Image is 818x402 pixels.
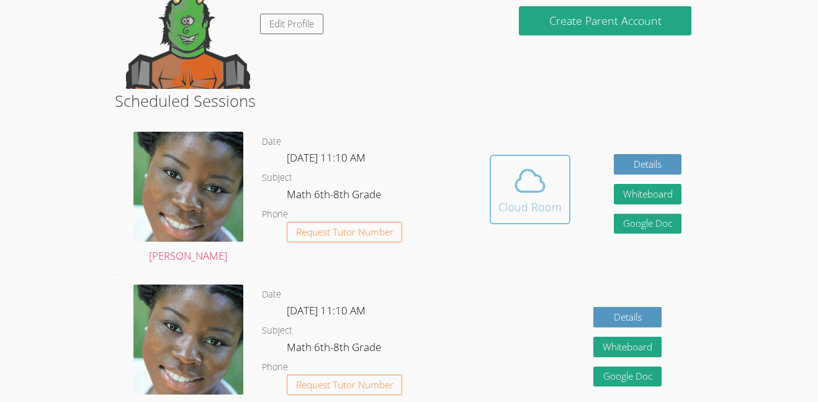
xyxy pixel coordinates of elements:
dt: Date [262,287,281,303]
h2: Scheduled Sessions [115,89,704,112]
img: 1000004422.jpg [133,132,243,242]
a: Details [614,154,682,175]
button: Request Tutor Number [287,222,403,242]
button: Whiteboard [593,337,662,357]
dt: Subject [262,323,292,339]
dt: Phone [262,360,288,375]
a: Details [593,307,662,327]
button: Whiteboard [614,184,682,204]
button: Cloud Room [490,155,570,224]
a: Google Doc [614,214,682,234]
button: Create Parent Account [519,6,691,35]
a: [PERSON_NAME] [133,132,243,265]
a: Edit Profile [260,14,323,34]
img: 1000004422.jpg [133,285,243,395]
div: Cloud Room [498,198,562,216]
dt: Subject [262,170,292,186]
a: Google Doc [593,367,662,387]
dd: Math 6th-8th Grade [287,186,384,207]
span: [DATE] 11:10 AM [287,303,366,317]
span: [DATE] 11:10 AM [287,150,366,165]
dt: Date [262,134,281,150]
span: Request Tutor Number [296,380,393,390]
button: Request Tutor Number [287,375,403,395]
dt: Phone [262,207,288,222]
span: Request Tutor Number [296,227,393,237]
dd: Math 6th-8th Grade [287,339,384,360]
